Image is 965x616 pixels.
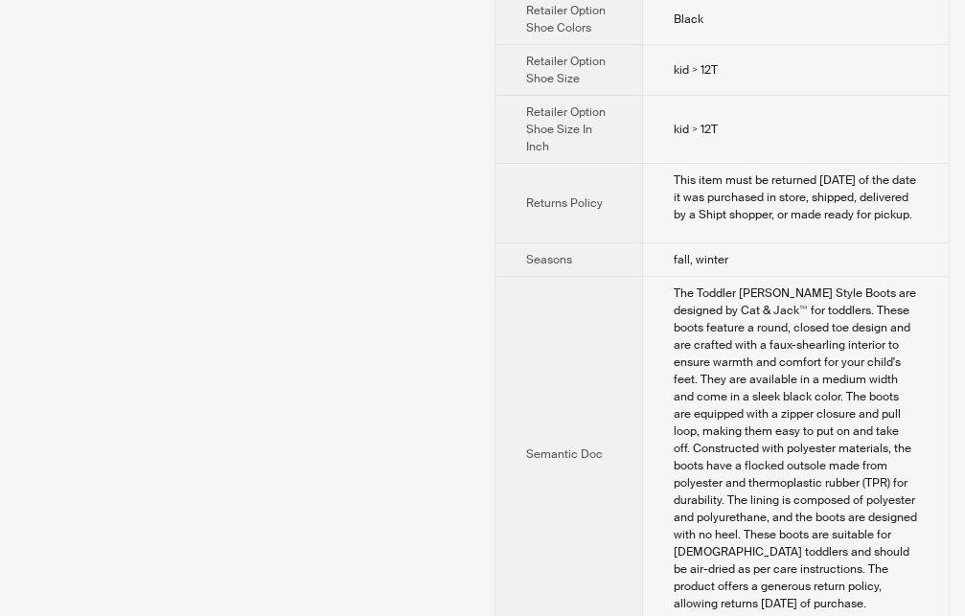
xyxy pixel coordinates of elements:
div: This item must be returned within 365 days of the date it was purchased in store, shipped, delive... [674,171,918,223]
span: kid > 12T [674,62,718,78]
span: fall, winter [674,252,728,267]
span: Black [674,11,703,27]
div: The Toddler Arlo Shearling Style Boots are designed by Cat & Jack™ for toddlers. These boots feat... [674,285,918,612]
span: Seasons [526,252,572,267]
span: Retailer Option Shoe Colors [526,3,606,35]
span: Retailer Option Shoe Size [526,54,606,86]
span: Retailer Option Shoe Size In Inch [526,104,606,154]
span: kid > 12T [674,122,718,137]
span: Returns Policy [526,195,603,211]
span: Semantic Doc [526,446,603,462]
